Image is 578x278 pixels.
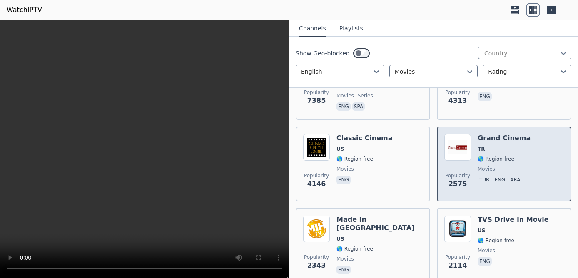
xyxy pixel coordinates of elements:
[448,261,467,271] span: 2114
[336,176,351,184] p: eng
[448,96,467,106] span: 4313
[304,89,329,96] span: Popularity
[445,89,470,96] span: Popularity
[336,256,354,262] span: movies
[352,102,365,111] p: spa
[336,134,393,142] h6: Classic Cinema
[336,236,344,242] span: US
[303,134,330,161] img: Classic Cinema
[445,254,470,261] span: Popularity
[493,176,507,184] p: eng
[478,257,492,266] p: eng
[478,166,495,172] span: movies
[478,216,549,224] h6: TVS Drive In Movie
[339,21,363,37] button: Playlists
[336,266,351,274] p: eng
[508,176,522,184] p: ara
[478,156,514,162] span: 🌎 Region-free
[448,179,467,189] span: 2575
[478,134,531,142] h6: Grand Cinema
[336,216,423,232] h6: Made In [GEOGRAPHIC_DATA]
[478,146,485,152] span: TR
[444,134,471,161] img: Grand Cinema
[303,216,330,242] img: Made In Hollywood
[336,146,344,152] span: US
[478,237,514,244] span: 🌎 Region-free
[299,21,326,37] button: Channels
[336,156,373,162] span: 🌎 Region-free
[444,216,471,242] img: TVS Drive In Movie
[336,166,354,172] span: movies
[478,92,492,101] p: eng
[296,49,350,57] label: Show Geo-blocked
[304,254,329,261] span: Popularity
[307,96,326,106] span: 7385
[307,179,326,189] span: 4146
[307,261,326,271] span: 2343
[336,246,373,252] span: 🌎 Region-free
[304,172,329,179] span: Popularity
[478,247,495,254] span: movies
[445,172,470,179] span: Popularity
[356,92,373,99] span: series
[336,102,351,111] p: eng
[478,227,485,234] span: US
[336,92,354,99] span: movies
[7,5,42,15] a: WatchIPTV
[478,176,491,184] p: tur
